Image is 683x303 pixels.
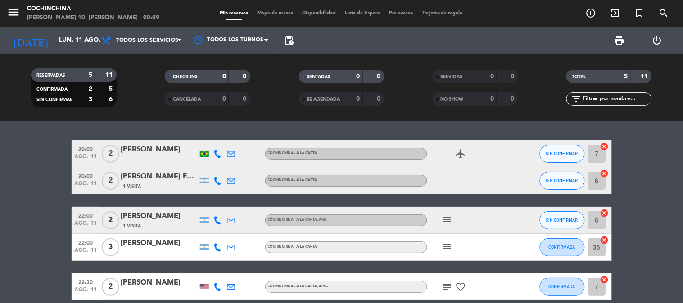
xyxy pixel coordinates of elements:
[549,284,575,289] span: CONFIRMADA
[284,35,294,46] span: pending_actions
[442,215,453,226] i: subject
[614,35,625,46] span: print
[7,31,54,50] i: [DATE]
[490,73,494,80] strong: 0
[215,11,253,16] span: Mis reservas
[456,281,466,292] i: favorite_border
[571,94,582,104] i: filter_list
[540,172,585,190] button: SIN CONFIRMAR
[243,96,249,102] strong: 0
[546,151,578,156] span: SIN CONFIRMAR
[659,8,669,18] i: search
[75,210,97,220] span: 22:00
[357,73,360,80] strong: 0
[634,8,645,18] i: turned_in_not
[377,73,382,80] strong: 0
[549,245,575,250] span: CONFIRMADA
[123,223,141,230] span: 1 Visita
[109,86,114,92] strong: 5
[75,287,97,297] span: ago. 11
[540,145,585,163] button: SIN CONFIRMAR
[384,11,418,16] span: Pre-acceso
[105,72,114,78] strong: 11
[243,73,249,80] strong: 0
[102,145,119,163] span: 2
[511,96,516,102] strong: 0
[572,75,586,79] span: TOTAL
[102,278,119,296] span: 2
[624,73,628,80] strong: 5
[490,96,494,102] strong: 0
[600,236,609,245] i: cancel
[121,237,198,249] div: [PERSON_NAME]
[268,151,317,155] span: CôChinChina - A LA CARTA
[102,172,119,190] span: 2
[357,96,360,102] strong: 0
[253,11,298,16] span: Mapa de mesas
[7,5,20,22] button: menu
[123,183,141,190] span: 1 Visita
[268,218,328,222] span: CôChinChina - A LA CARTA
[27,13,159,22] div: [PERSON_NAME] 10. [PERSON_NAME] - 00:09
[638,27,676,54] div: LOG OUT
[546,178,578,183] span: SIN CONFIRMAR
[600,275,609,284] i: cancel
[89,96,92,102] strong: 3
[317,285,328,288] span: , ARS -
[36,98,72,102] span: SIN CONFIRMAR
[540,278,585,296] button: CONFIRMADA
[600,209,609,218] i: cancel
[75,220,97,231] span: ago. 11
[317,218,328,222] span: , ARS -
[586,8,597,18] i: add_circle_outline
[173,75,198,79] span: CHECK INS
[75,170,97,181] span: 20:00
[89,86,92,92] strong: 2
[36,87,68,92] span: CONFIRMADA
[75,143,97,154] span: 20:00
[540,211,585,229] button: SIN CONFIRMAR
[116,37,178,44] span: Todos los servicios
[582,94,651,104] input: Filtrar por nombre...
[418,11,468,16] span: Tarjetas de regalo
[109,96,114,102] strong: 6
[36,73,65,78] span: RESERVADAS
[75,237,97,247] span: 22:00
[222,73,226,80] strong: 0
[442,242,453,253] i: subject
[222,96,226,102] strong: 0
[298,11,340,16] span: Disponibilidad
[173,97,201,102] span: CANCELADA
[121,277,198,289] div: [PERSON_NAME]
[340,11,384,16] span: Lista de Espera
[652,35,663,46] i: power_settings_new
[27,4,159,13] div: Cochinchina
[75,247,97,258] span: ago. 11
[307,75,331,79] span: SENTADAS
[268,178,317,182] span: CôChinChina - A LA CARTA
[7,5,20,19] i: menu
[456,148,466,159] i: airplanemode_active
[102,211,119,229] span: 2
[75,181,97,191] span: ago. 11
[610,8,621,18] i: exit_to_app
[268,285,328,288] span: CôChinChina - A LA CARTA
[600,142,609,151] i: cancel
[84,35,95,46] i: arrow_drop_down
[546,218,578,223] span: SIN CONFIRMAR
[307,97,340,102] span: RE AGENDADA
[89,72,92,78] strong: 5
[600,169,609,178] i: cancel
[377,96,382,102] strong: 0
[121,210,198,222] div: [PERSON_NAME]
[511,73,516,80] strong: 0
[121,171,198,183] div: [PERSON_NAME] Fonzalida
[75,276,97,287] span: 22:30
[442,281,453,292] i: subject
[268,245,317,249] span: CôChinChina - A LA CARTA
[540,238,585,256] button: CONFIRMADA
[641,73,650,80] strong: 11
[441,97,464,102] span: NO SHOW
[102,238,119,256] span: 3
[75,154,97,164] span: ago. 11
